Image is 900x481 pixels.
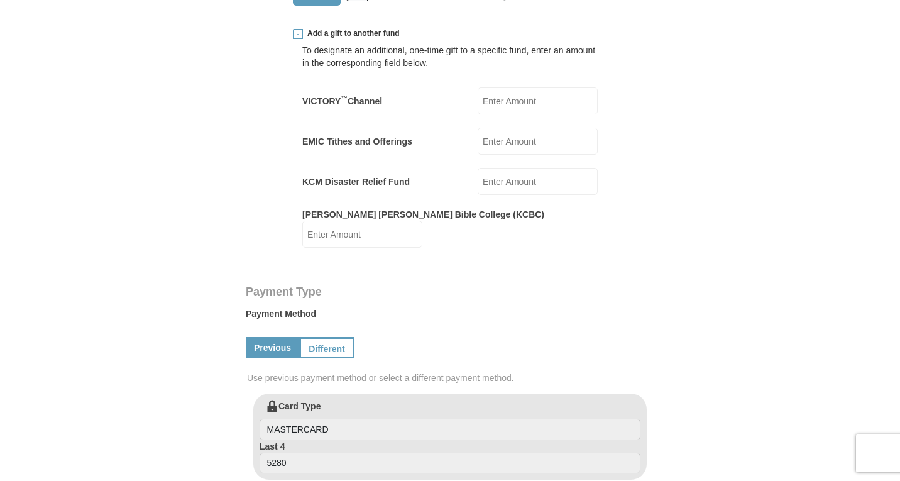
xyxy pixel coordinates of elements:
h4: Payment Type [246,287,654,297]
label: [PERSON_NAME] [PERSON_NAME] Bible College (KCBC) [302,208,544,221]
span: Add a gift to another fund [303,28,400,39]
input: Last 4 [260,453,640,474]
label: KCM Disaster Relief Fund [302,175,410,188]
label: VICTORY Channel [302,95,382,108]
label: Last 4 [260,440,640,474]
span: Use previous payment method or select a different payment method. [247,372,656,384]
input: Enter Amount [478,87,598,114]
label: Payment Method [246,307,654,326]
a: Different [299,337,354,358]
input: Enter Amount [478,168,598,195]
input: Enter Amount [302,221,422,248]
input: Card Type [260,419,640,440]
a: Previous [246,337,299,358]
label: Card Type [260,400,640,440]
input: Enter Amount [478,128,598,155]
sup: ™ [341,94,348,102]
label: EMIC Tithes and Offerings [302,135,412,148]
div: To designate an additional, one-time gift to a specific fund, enter an amount in the correspondin... [302,44,598,69]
